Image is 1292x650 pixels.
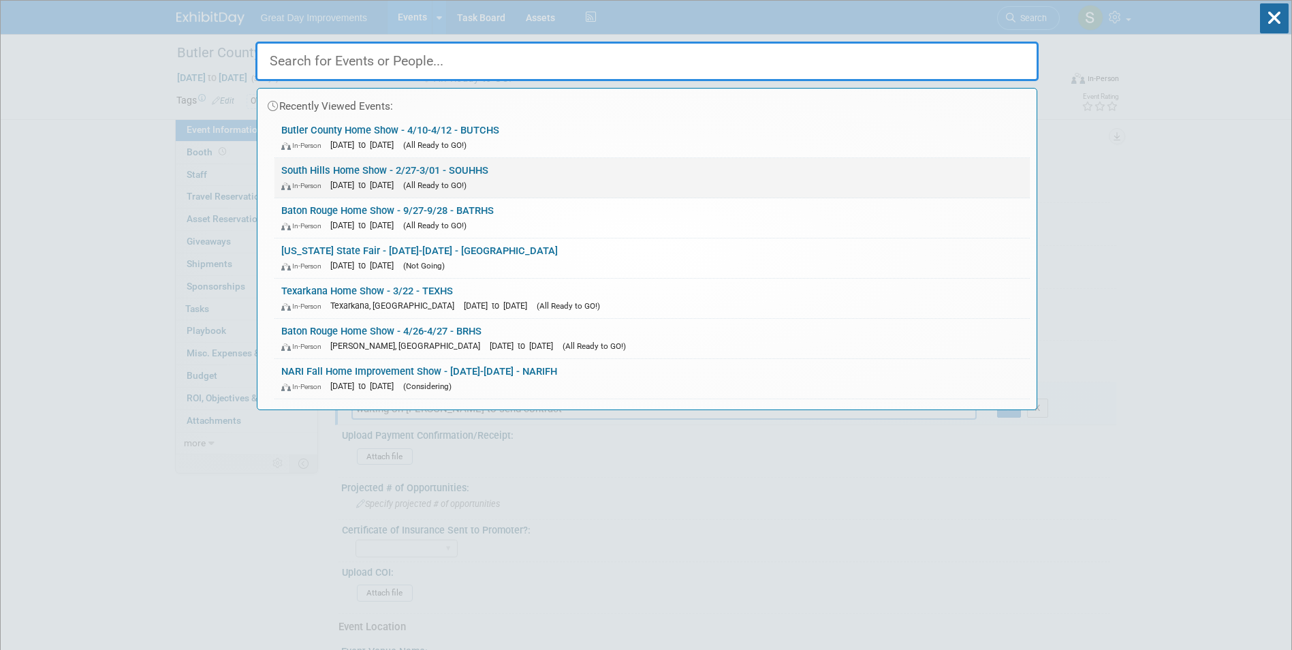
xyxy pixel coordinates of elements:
span: In-Person [281,221,328,230]
span: (All Ready to GO!) [563,341,626,351]
span: [DATE] to [DATE] [330,260,400,270]
span: (Not Going) [403,261,445,270]
span: In-Person [281,382,328,391]
div: Recently Viewed Events: [264,89,1030,118]
span: [DATE] to [DATE] [490,341,560,351]
a: NARI Fall Home Improvement Show - [DATE]-[DATE] - NARIFH In-Person [DATE] to [DATE] (Considering) [274,359,1030,399]
span: In-Person [281,302,328,311]
span: In-Person [281,181,328,190]
span: [DATE] to [DATE] [330,140,400,150]
span: (All Ready to GO!) [403,181,467,190]
span: In-Person [281,342,328,351]
span: [PERSON_NAME], [GEOGRAPHIC_DATA] [330,341,487,351]
span: (Considering) [403,382,452,391]
span: (All Ready to GO!) [537,301,600,311]
span: In-Person [281,141,328,150]
a: Texarkana Home Show - 3/22 - TEXHS In-Person Texarkana, [GEOGRAPHIC_DATA] [DATE] to [DATE] (All R... [274,279,1030,318]
span: (All Ready to GO!) [403,140,467,150]
span: In-Person [281,262,328,270]
span: [DATE] to [DATE] [464,300,534,311]
a: [US_STATE] State Fair - [DATE]-[DATE] - [GEOGRAPHIC_DATA] In-Person [DATE] to [DATE] (Not Going) [274,238,1030,278]
span: [DATE] to [DATE] [330,381,400,391]
a: South Hills Home Show - 2/27-3/01 - SOUHHS In-Person [DATE] to [DATE] (All Ready to GO!) [274,158,1030,198]
span: (All Ready to GO!) [403,221,467,230]
a: Baton Rouge Home Show - 9/27-9/28 - BATRHS In-Person [DATE] to [DATE] (All Ready to GO!) [274,198,1030,238]
span: [DATE] to [DATE] [330,220,400,230]
input: Search for Events or People... [255,42,1039,81]
span: [DATE] to [DATE] [330,180,400,190]
span: Texarkana, [GEOGRAPHIC_DATA] [330,300,461,311]
a: Butler County Home Show - 4/10-4/12 - BUTCHS In-Person [DATE] to [DATE] (All Ready to GO!) [274,118,1030,157]
a: Baton Rouge Home Show - 4/26-4/27 - BRHS In-Person [PERSON_NAME], [GEOGRAPHIC_DATA] [DATE] to [DA... [274,319,1030,358]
